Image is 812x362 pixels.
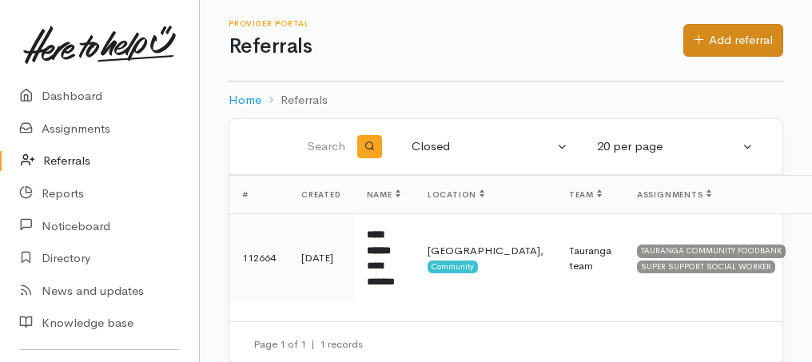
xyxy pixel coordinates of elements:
[597,137,739,156] div: 20 per page
[569,243,611,274] div: Tauranga team
[311,337,315,351] span: |
[289,176,354,214] th: Created
[637,245,786,257] div: TAURANGA COMMUNITY FOODBANK
[428,261,478,273] span: Community
[569,189,602,200] span: Team
[367,189,400,200] span: Name
[261,91,328,109] li: Referrals
[301,251,333,265] time: [DATE]
[229,82,783,119] nav: breadcrumb
[637,261,775,273] div: SUPER SUPPORT SOCIAL WORKER
[637,189,711,200] span: Assignments
[402,131,578,162] button: Closed
[253,337,363,351] small: Page 1 of 1 1 records
[412,137,554,156] div: Closed
[229,214,289,303] td: 112664
[229,35,683,58] h1: Referrals
[683,24,783,57] a: Add referral
[229,19,683,28] h6: Provider Portal
[249,128,348,166] input: Search
[428,189,484,200] span: Location
[229,176,289,214] th: #
[587,131,763,162] button: 20 per page
[428,244,543,257] span: [GEOGRAPHIC_DATA],
[229,91,261,109] a: Home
